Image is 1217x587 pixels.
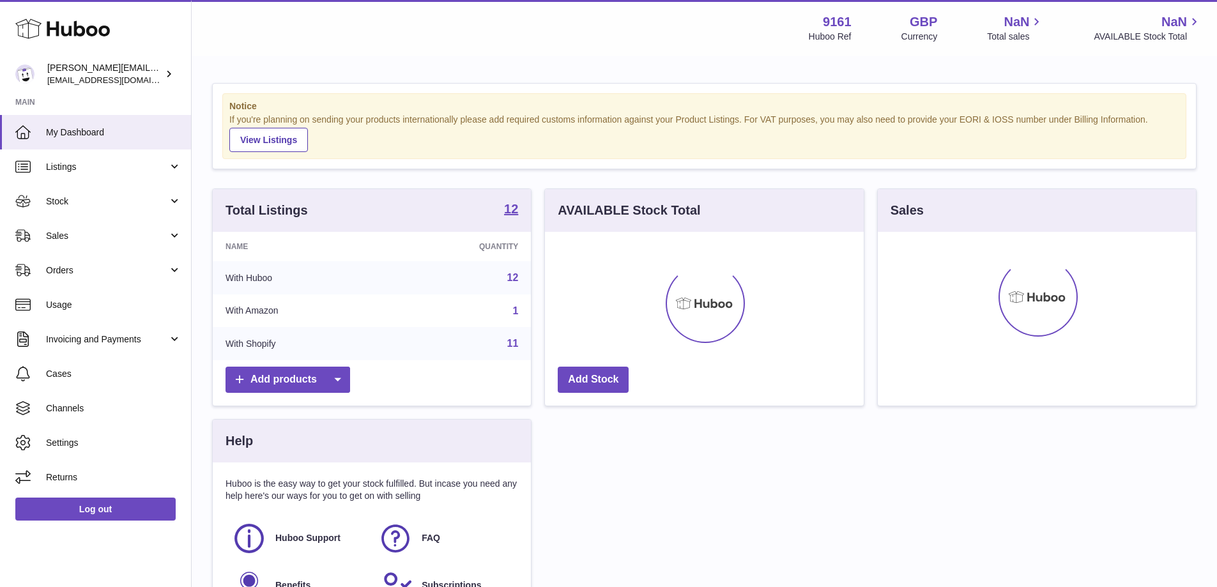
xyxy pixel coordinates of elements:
a: 12 [507,272,519,283]
a: FAQ [378,521,512,556]
span: Usage [46,299,181,311]
a: Add Stock [558,367,629,393]
span: Cases [46,368,181,380]
span: NaN [1004,13,1029,31]
span: My Dashboard [46,126,181,139]
span: [EMAIL_ADDRESS][DOMAIN_NAME] [47,75,188,85]
a: View Listings [229,128,308,152]
th: Quantity [387,232,532,261]
td: With Shopify [213,327,387,360]
a: Huboo Support [232,521,365,556]
span: Channels [46,402,181,415]
h3: Help [226,432,253,450]
div: If you're planning on sending your products internationally please add required customs informati... [229,114,1179,152]
span: Huboo Support [275,532,341,544]
a: 12 [504,202,518,218]
span: Orders [46,264,168,277]
a: NaN AVAILABLE Stock Total [1094,13,1202,43]
strong: 12 [504,202,518,215]
a: Log out [15,498,176,521]
span: Invoicing and Payments [46,333,168,346]
span: Sales [46,230,168,242]
div: Currency [901,31,938,43]
strong: GBP [910,13,937,31]
span: Settings [46,437,181,449]
h3: Sales [891,202,924,219]
img: amyesmith31@gmail.com [15,65,34,84]
strong: Notice [229,100,1179,112]
div: Huboo Ref [809,31,852,43]
span: Returns [46,471,181,484]
span: Listings [46,161,168,173]
h3: AVAILABLE Stock Total [558,202,700,219]
a: NaN Total sales [987,13,1044,43]
p: Huboo is the easy way to get your stock fulfilled. But incase you need any help here's our ways f... [226,478,518,502]
h3: Total Listings [226,202,308,219]
span: FAQ [422,532,440,544]
span: Stock [46,195,168,208]
div: [PERSON_NAME][EMAIL_ADDRESS][DOMAIN_NAME] [47,62,162,86]
td: With Amazon [213,294,387,328]
span: Total sales [987,31,1044,43]
span: AVAILABLE Stock Total [1094,31,1202,43]
strong: 9161 [823,13,852,31]
a: 11 [507,338,519,349]
td: With Huboo [213,261,387,294]
a: 1 [512,305,518,316]
th: Name [213,232,387,261]
a: Add products [226,367,350,393]
span: NaN [1161,13,1187,31]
